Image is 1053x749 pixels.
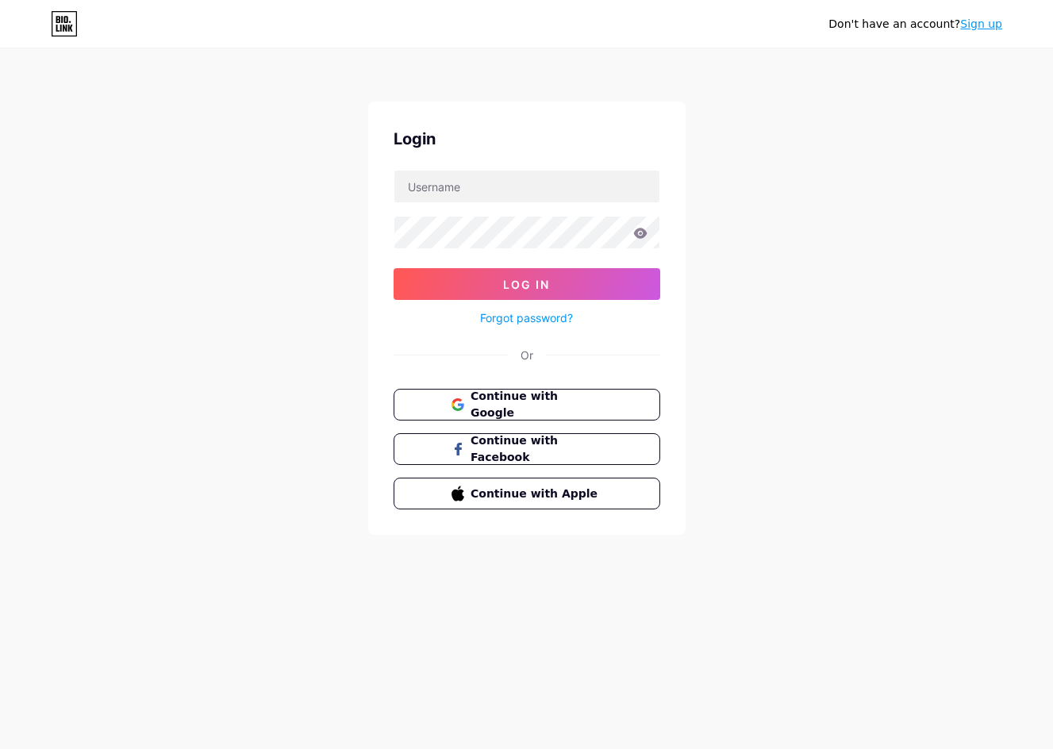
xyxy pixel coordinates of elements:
span: Continue with Google [471,388,601,421]
div: Or [521,347,533,363]
button: Continue with Apple [394,478,660,509]
button: Log In [394,268,660,300]
input: Username [394,171,659,202]
a: Forgot password? [480,309,573,326]
div: Login [394,127,660,151]
button: Continue with Google [394,389,660,421]
span: Continue with Apple [471,486,601,502]
span: Log In [503,278,550,291]
span: Continue with Facebook [471,432,601,466]
button: Continue with Facebook [394,433,660,465]
div: Don't have an account? [828,16,1002,33]
a: Sign up [960,17,1002,30]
